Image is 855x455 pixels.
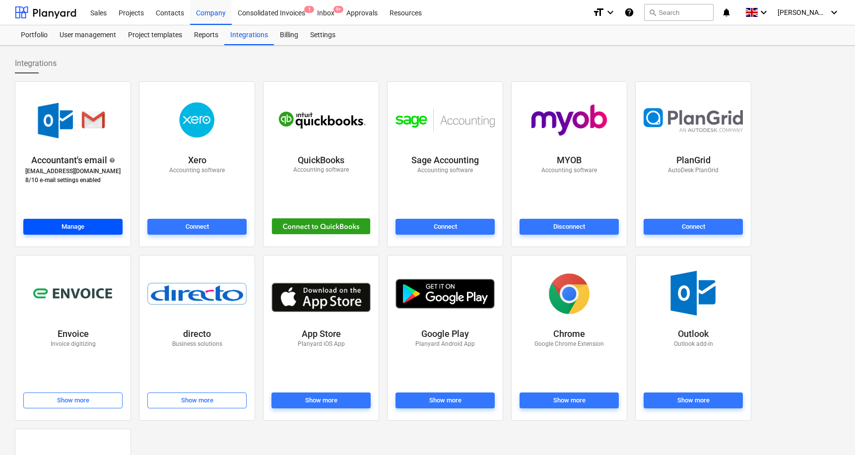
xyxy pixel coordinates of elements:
[434,221,457,233] div: Connect
[553,221,585,233] div: Disconnect
[107,157,115,163] span: help
[51,340,96,348] p: Invoice digitizing
[147,392,247,408] button: Show more
[274,25,304,45] a: Billing
[553,395,586,406] div: Show more
[293,166,349,174] p: Accounting software
[395,279,495,309] img: play_store.png
[522,95,616,145] img: myob_logo.png
[15,58,57,69] span: Integrations
[668,166,719,175] p: AutoDesk PlanGrid
[54,25,122,45] a: User management
[520,392,619,408] button: Show more
[147,283,247,304] img: directo.png
[805,407,855,455] iframe: Chat Widget
[298,340,345,348] p: Planyard iOS App
[62,221,84,233] div: Manage
[557,154,582,166] p: MYOB
[25,176,121,185] p: 8 / 10 e-mail settings enabled
[33,284,113,304] img: envoice.svg
[181,395,213,406] div: Show more
[172,340,222,348] p: Business solutions
[395,109,495,131] img: sage_accounting.svg
[31,154,115,166] div: Accountant's email
[58,328,89,340] p: Envoice
[415,340,475,348] p: Planyard Android App
[520,219,619,235] button: Disconnect
[305,395,337,406] div: Show more
[421,328,469,340] p: Google Play
[592,6,604,18] i: format_size
[169,166,225,175] p: Accounting software
[23,392,123,408] button: Show more
[417,166,473,175] p: Accounting software
[676,154,711,166] p: PlanGrid
[271,392,371,408] button: Show more
[333,6,343,13] span: 9+
[649,8,657,16] span: search
[682,221,705,233] div: Connect
[186,221,209,233] div: Connect
[677,395,710,406] div: Show more
[271,104,371,136] img: quickbooks.svg
[25,166,121,177] p: [EMAIL_ADDRESS][DOMAIN_NAME]
[778,8,827,16] span: [PERSON_NAME]
[644,108,743,132] img: plangrid.svg
[534,340,604,348] p: Google Chrome Extension
[674,340,713,348] p: Outlook add-in
[122,25,188,45] a: Project templates
[183,328,211,340] p: directo
[147,219,247,235] button: Connect
[304,25,341,45] a: Settings
[271,275,371,312] img: app_store.jpg
[224,25,274,45] a: Integrations
[188,25,224,45] a: Reports
[23,219,123,235] button: Manage
[29,95,117,145] img: accountant-email.png
[624,6,634,18] i: Knowledge base
[304,6,314,13] span: 1
[553,328,585,340] p: Chrome
[828,6,840,18] i: keyboard_arrow_down
[162,95,233,145] img: xero.png
[656,269,730,319] img: outlook.jpg
[541,166,597,175] p: Accounting software
[298,154,344,166] p: QuickBooks
[758,6,770,18] i: keyboard_arrow_down
[678,328,709,340] p: Outlook
[188,154,206,166] p: Xero
[604,6,616,18] i: keyboard_arrow_down
[722,6,731,18] i: notifications
[395,392,495,408] button: Show more
[644,392,743,408] button: Show more
[411,154,479,166] p: Sage Accounting
[57,395,89,406] div: Show more
[302,328,341,340] p: App Store
[544,269,594,319] img: chrome.png
[15,25,54,45] a: Portfolio
[644,219,743,235] button: Connect
[395,219,495,235] button: Connect
[644,4,714,21] button: Search
[429,395,461,406] div: Show more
